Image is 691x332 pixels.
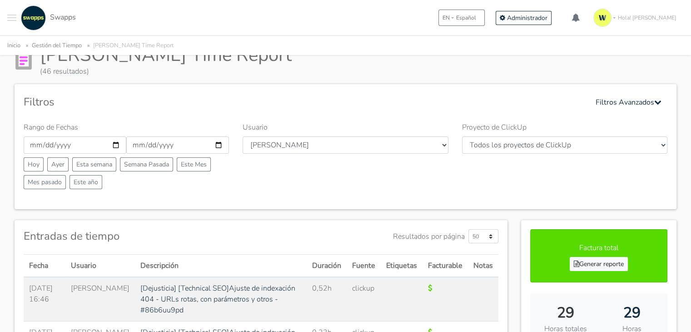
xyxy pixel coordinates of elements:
[347,255,381,277] th: Fuente
[50,12,76,22] span: Swapps
[307,255,347,277] th: Duración
[47,157,69,171] button: Ayer
[456,14,476,22] span: Español
[24,157,44,171] button: Hoy
[24,230,119,243] h4: Entradas de tiempo
[243,122,268,133] label: Usuario
[570,257,628,271] a: Generar reporte
[120,157,173,171] button: Semana Pasada
[539,304,592,322] h2: 29
[590,93,667,111] button: Filtros Avanzados
[590,5,684,30] a: Hola! [PERSON_NAME]
[24,255,65,277] th: Fecha
[65,255,135,277] th: Usuario
[307,277,347,322] td: 0,52h
[65,277,135,322] td: [PERSON_NAME]
[32,41,82,50] a: Gestión del Tiempo
[24,277,65,322] td: [DATE] 16:46
[84,40,174,51] li: [PERSON_NAME] Time Report
[438,10,485,26] button: ENEspañol
[21,5,46,30] img: swapps-linkedin-v2.jpg
[24,122,78,133] label: Rango de Fechas
[40,66,292,77] div: (46 resultados)
[381,255,423,277] th: Etiquetas
[40,44,292,66] h1: [PERSON_NAME] Time Report
[140,283,295,315] a: [Dejusticia] [Technical SEO]Ajuste de indexación 404 - URLs rotas, con parámetros y otros - #86b6...
[177,157,211,171] button: Este Mes
[593,9,611,27] img: isotipo-3-3e143c57.png
[496,11,552,25] a: Administrador
[423,255,468,277] th: Facturable
[507,14,547,22] span: Administrador
[7,41,20,50] a: Inicio
[347,277,381,322] td: clickup
[135,255,307,277] th: Descripción
[393,231,465,242] label: Resultados por página
[70,175,102,189] button: Este año
[540,242,658,253] p: Factura total
[24,96,55,109] h4: Filtros
[15,51,33,70] img: Report Icon
[462,122,527,133] label: Proyecto de ClickUp
[618,14,676,22] span: Hola! [PERSON_NAME]
[468,255,498,277] th: Notas
[24,175,66,189] button: Mes pasado
[606,304,658,322] h2: 29
[72,157,116,171] button: Esta semana
[19,5,76,30] a: Swapps
[7,5,16,30] button: Toggle navigation menu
